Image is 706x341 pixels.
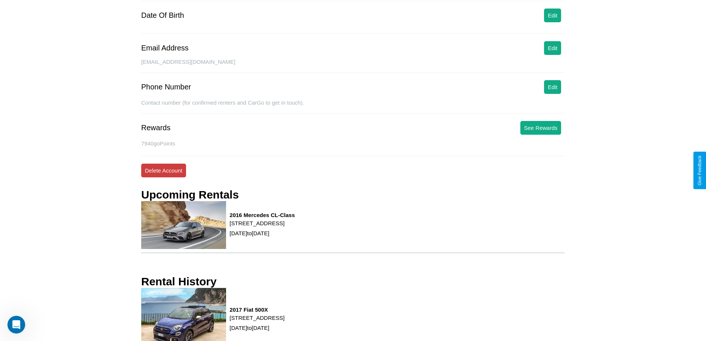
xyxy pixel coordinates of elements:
div: Email Address [141,44,189,52]
div: Contact number (for confirmed renters and CarGo to get in touch). [141,99,565,114]
h3: Rental History [141,275,216,288]
button: See Rewards [520,121,561,135]
button: Edit [544,9,561,22]
button: Delete Account [141,164,186,177]
div: Phone Number [141,83,191,91]
p: [STREET_ADDRESS] [230,218,295,228]
p: [STREET_ADDRESS] [230,313,285,323]
h3: 2017 Fiat 500X [230,306,285,313]
p: 7940 goPoints [141,138,565,148]
iframe: Intercom live chat [7,316,25,334]
h3: 2016 Mercedes CL-Class [230,212,295,218]
div: Date Of Birth [141,11,184,20]
div: [EMAIL_ADDRESS][DOMAIN_NAME] [141,59,565,73]
p: [DATE] to [DATE] [230,323,285,333]
div: Rewards [141,124,170,132]
div: Give Feedback [697,155,702,186]
button: Edit [544,80,561,94]
img: rental [141,201,226,249]
h3: Upcoming Rentals [141,188,239,201]
button: Edit [544,41,561,55]
p: [DATE] to [DATE] [230,228,295,238]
